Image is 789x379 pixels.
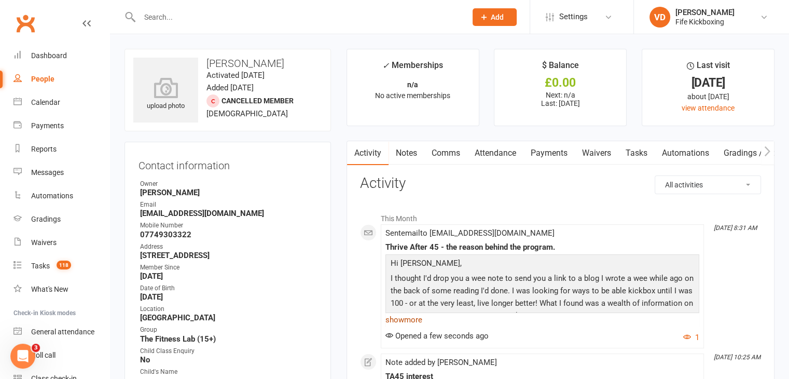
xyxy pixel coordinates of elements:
[683,331,699,344] button: 1
[140,242,317,252] div: Address
[140,221,317,231] div: Mobile Number
[13,138,109,161] a: Reports
[655,141,716,165] a: Automations
[385,243,699,252] div: Thrive After 45 - the reason behind the program.
[13,278,109,301] a: What's New
[389,141,424,165] a: Notes
[675,8,735,17] div: [PERSON_NAME]
[140,200,317,210] div: Email
[618,141,655,165] a: Tasks
[385,313,699,327] a: show more
[382,61,389,71] i: ✓
[140,272,317,281] strong: [DATE]
[31,238,57,247] div: Waivers
[382,59,443,78] div: Memberships
[206,109,288,118] span: [DEMOGRAPHIC_DATA]
[31,351,56,359] div: Roll call
[491,13,504,21] span: Add
[407,80,418,89] strong: n/a
[13,208,109,231] a: Gradings
[31,145,57,153] div: Reports
[13,44,109,67] a: Dashboard
[31,192,73,200] div: Automations
[388,257,697,272] p: Hi [PERSON_NAME],
[140,325,317,335] div: Group
[523,141,575,165] a: Payments
[714,354,760,361] i: [DATE] 10:25 AM
[13,320,109,344] a: General attendance kiosk mode
[222,97,294,105] span: Cancelled member
[140,179,317,189] div: Owner
[675,17,735,26] div: Fife Kickboxing
[385,331,489,341] span: Opened a few seconds ago
[360,208,761,224] li: This Month
[12,10,38,36] a: Clubworx
[542,59,579,77] div: $ Balance
[575,141,618,165] a: Waivers
[360,175,761,192] h3: Activity
[140,292,317,302] strong: [DATE]
[31,285,68,293] div: What's New
[13,67,109,91] a: People
[504,77,617,88] div: £0.00
[347,141,389,165] a: Activity
[140,304,317,314] div: Location
[140,313,317,322] strong: [GEOGRAPHIC_DATA]
[13,161,109,184] a: Messages
[504,91,617,107] p: Next: n/a Last: [DATE]
[649,7,670,28] div: VD
[13,254,109,278] a: Tasks 118
[31,328,94,336] div: General attendance
[31,262,50,270] div: Tasks
[13,231,109,254] a: Waivers
[652,77,765,88] div: [DATE]
[424,141,467,165] a: Comms
[31,98,60,106] div: Calendar
[687,59,730,77] div: Last visit
[467,141,523,165] a: Attendance
[32,344,40,352] span: 3
[652,91,765,102] div: about [DATE]
[140,251,317,260] strong: [STREET_ADDRESS]
[140,346,317,356] div: Child Class Enquiry
[10,344,35,369] iframe: Intercom live chat
[13,344,109,367] a: Roll call
[206,71,265,80] time: Activated [DATE]
[133,58,322,69] h3: [PERSON_NAME]
[13,114,109,138] a: Payments
[714,224,757,232] i: [DATE] 8:31 AM
[385,358,699,367] div: Note added by [PERSON_NAME]
[473,8,517,26] button: Add
[31,75,54,83] div: People
[206,83,254,92] time: Added [DATE]
[140,209,317,218] strong: [EMAIL_ADDRESS][DOMAIN_NAME]
[388,272,697,324] p: I thought I'd drop you a wee note to send you a link to a blog I wrote a wee while ago on the bac...
[375,91,450,100] span: No active memberships
[133,77,198,112] div: upload photo
[31,215,61,223] div: Gradings
[31,51,67,60] div: Dashboard
[139,156,317,171] h3: Contact information
[140,334,317,344] strong: The Fitness Lab (15+)
[140,355,317,364] strong: No
[559,5,588,29] span: Settings
[57,261,71,269] span: 118
[140,188,317,197] strong: [PERSON_NAME]
[31,121,64,130] div: Payments
[136,10,459,24] input: Search...
[140,263,317,273] div: Member Since
[31,168,64,177] div: Messages
[140,283,317,293] div: Date of Birth
[13,91,109,114] a: Calendar
[140,367,317,377] div: Child's Name
[682,104,735,112] a: view attendance
[140,230,317,239] strong: 07749303322
[13,184,109,208] a: Automations
[385,228,555,238] span: Sent email to [EMAIL_ADDRESS][DOMAIN_NAME]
